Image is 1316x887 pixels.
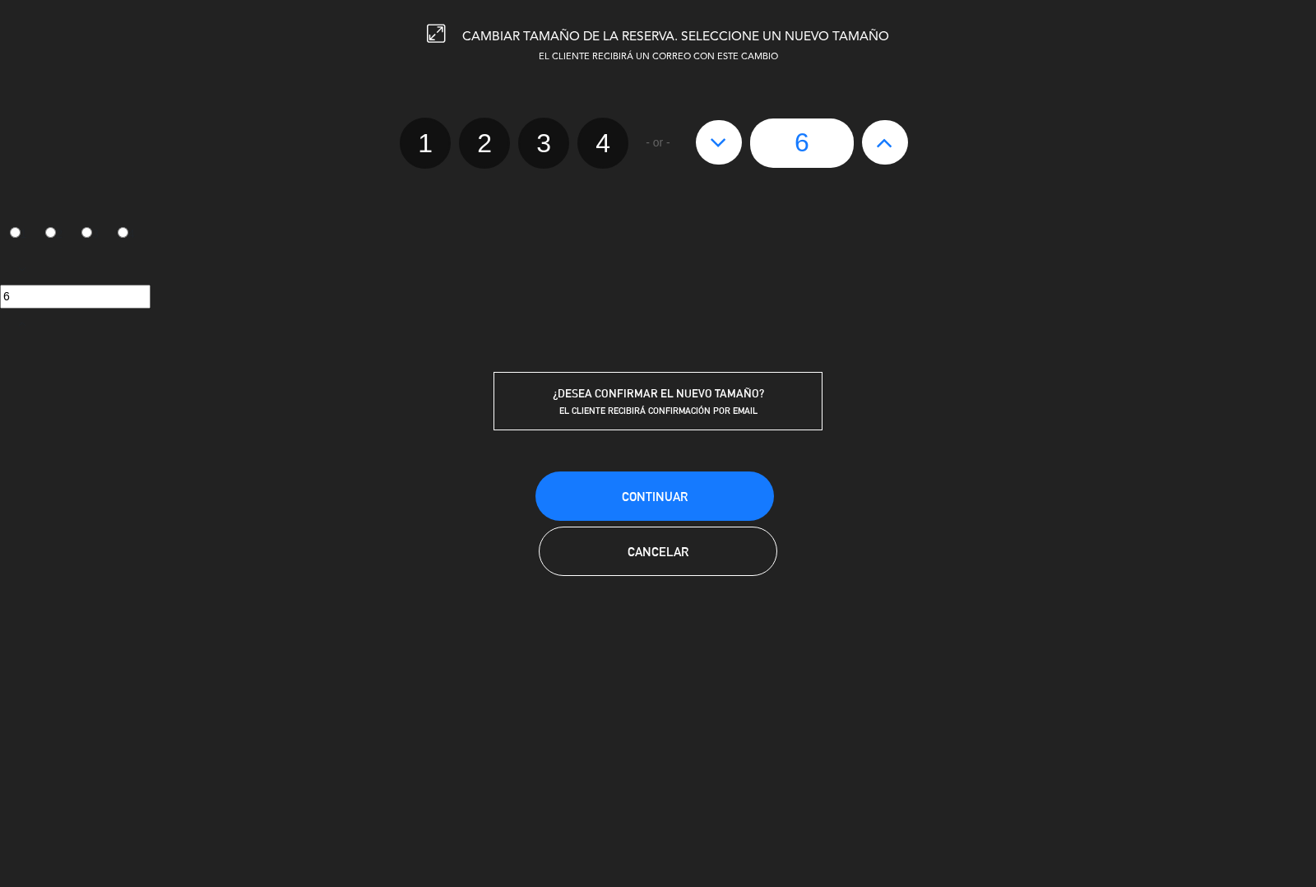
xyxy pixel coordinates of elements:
[459,118,510,169] label: 2
[559,405,758,416] span: EL CLIENTE RECIBIRÁ CONFIRMACIÓN POR EMAIL
[45,227,56,238] input: 2
[646,133,670,152] span: - or -
[553,387,764,400] span: ¿DESEA CONFIRMAR EL NUEVO TAMAÑO?
[518,118,569,169] label: 3
[577,118,628,169] label: 4
[539,527,777,576] button: Cancelar
[81,227,92,238] input: 3
[462,30,889,44] span: CAMBIAR TAMAÑO DE LA RESERVA. SELECCIONE UN NUEVO TAMAÑO
[535,471,774,521] button: Continuar
[118,227,128,238] input: 4
[36,221,72,248] label: 2
[539,53,778,62] span: EL CLIENTE RECIBIRÁ UN CORREO CON ESTE CAMBIO
[622,490,688,504] span: Continuar
[72,221,109,248] label: 3
[628,545,688,559] span: Cancelar
[108,221,144,248] label: 4
[400,118,451,169] label: 1
[10,227,21,238] input: 1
